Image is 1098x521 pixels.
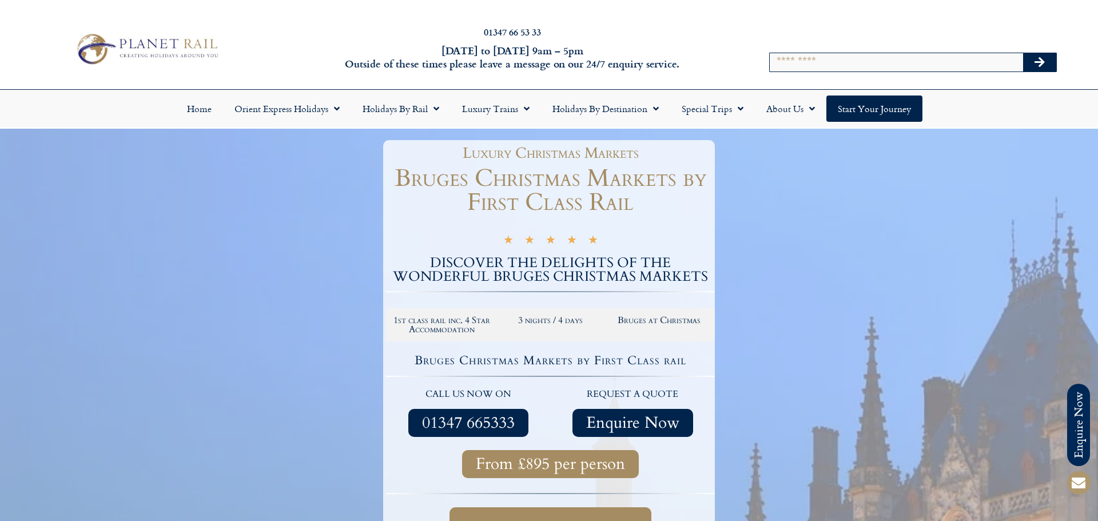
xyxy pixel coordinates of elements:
a: Enquire Now [572,409,693,437]
i: ★ [588,235,598,248]
a: Start your Journey [826,96,922,122]
a: Holidays by Destination [541,96,670,122]
i: ★ [503,235,514,248]
a: Orient Express Holidays [223,96,351,122]
a: Luxury Trains [451,96,541,122]
span: From £895 per person [476,457,625,471]
h2: DISCOVER THE DELIGHTS OF THE WONDERFUL BRUGES CHRISTMAS MARKETS [386,256,715,284]
a: Special Trips [670,96,755,122]
a: Home [176,96,223,122]
a: Holidays by Rail [351,96,451,122]
a: From £895 per person [462,450,639,478]
h2: Bruges at Christmas [610,316,707,325]
a: 01347 66 53 33 [484,25,541,38]
nav: Menu [6,96,1092,122]
h6: [DATE] to [DATE] 9am – 5pm Outside of these times please leave a message on our 24/7 enquiry serv... [296,44,729,71]
h2: 1st class rail inc. 4 Star Accommodation [393,316,491,334]
p: request a quote [556,387,710,402]
div: 5/5 [503,233,598,248]
a: About Us [755,96,826,122]
p: call us now on [392,387,545,402]
h1: Luxury Christmas Markets [392,146,709,161]
span: 01347 665333 [422,416,515,430]
i: ★ [567,235,577,248]
i: ★ [524,235,535,248]
h2: 3 nights / 4 days [502,316,599,325]
h1: Bruges Christmas Markets by First Class Rail [386,166,715,214]
span: Enquire Now [586,416,679,430]
i: ★ [546,235,556,248]
a: 01347 665333 [408,409,528,437]
h4: Bruges Christmas Markets by First Class rail [388,355,713,367]
button: Search [1023,53,1056,71]
img: Planet Rail Train Holidays Logo [71,30,222,67]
